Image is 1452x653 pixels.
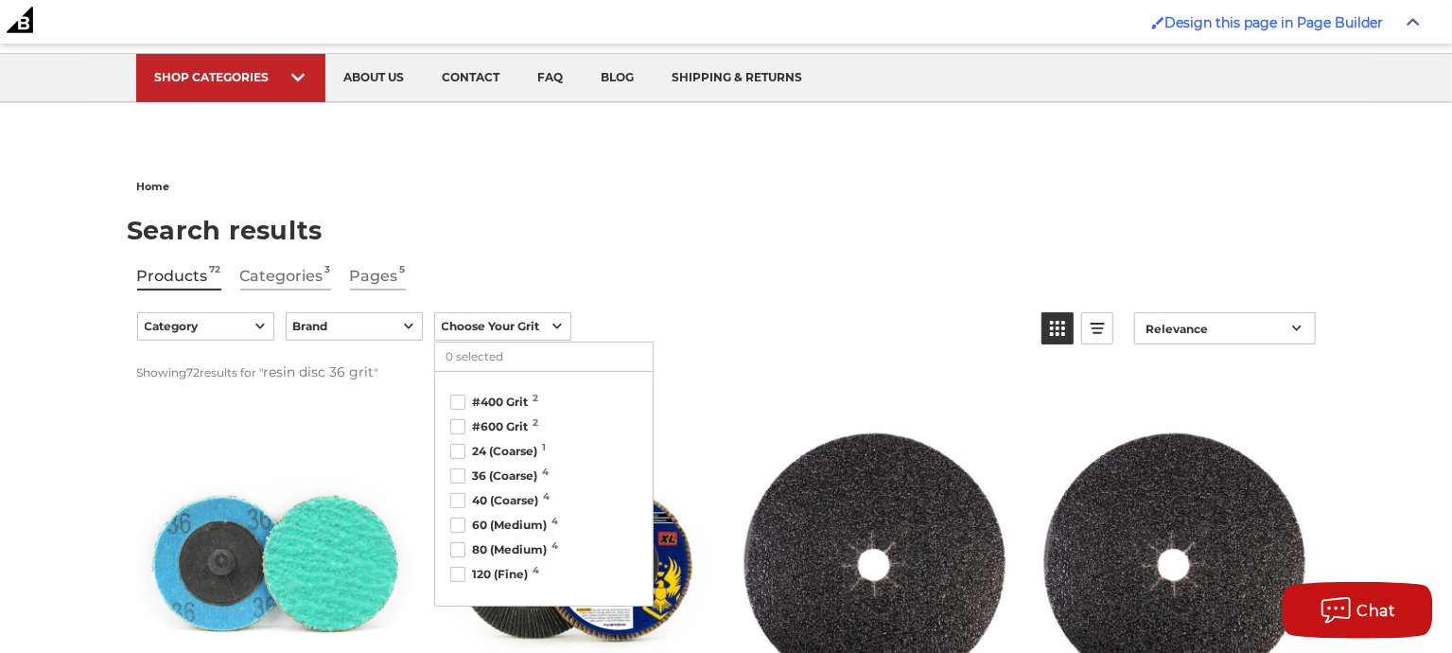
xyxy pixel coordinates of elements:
a: about us [325,54,424,102]
span: 80 (Medium) [450,541,553,558]
span: 3 [325,263,331,289]
span: #600 Grit [450,418,534,435]
span: 2 [534,394,539,403]
span: 72 [210,263,221,289]
a: View Pages Tab [350,263,406,291]
a: Sort options [1134,312,1316,344]
span: Design this page in Page Builder [1164,14,1383,31]
span: #400 Grit [450,394,534,411]
span: home [137,180,170,193]
span: 60 (Medium) [450,517,553,534]
b: 72 [187,365,201,379]
span: Brand [293,318,328,335]
a: Enabled brush for page builder edit. Design this page in Page Builder [1142,5,1392,41]
span: 1 [543,443,547,452]
span: 4 [552,541,559,551]
span: 24 (Coarse) [450,443,544,460]
div: 0 selected [446,348,504,365]
a: View grid mode [1041,312,1074,344]
span: Category [145,318,199,335]
span: 5 [400,263,406,289]
a: shipping & returns [654,54,822,102]
span: 40 (Coarse) [450,492,545,509]
div: SHOP CATEGORIES [155,70,306,84]
span: 36 (Coarse) [450,468,544,485]
span: Chat [1357,602,1396,620]
a: faq [519,54,583,102]
div: Showing results for " " [137,356,1027,388]
span: Relevance [1146,322,1286,336]
a: View Categories Tab [240,263,331,291]
span: 4 [552,517,559,526]
span: 120 (Fine) [450,566,534,583]
a: View Products Tab [137,263,221,291]
img: Close Admin Bar [1407,18,1420,26]
a: contact [424,54,519,102]
span: 2 [534,418,539,428]
span: 4 [544,492,551,502]
a: View list mode [1081,312,1113,344]
img: Enabled brush for page builder edit. [1151,16,1164,29]
a: blog [583,54,654,102]
h1: Search results [127,218,1325,243]
span: 4 [534,566,540,575]
button: Chat [1282,582,1433,639]
span: Choose Your Grit [442,318,540,335]
span: 4 [543,468,550,477]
